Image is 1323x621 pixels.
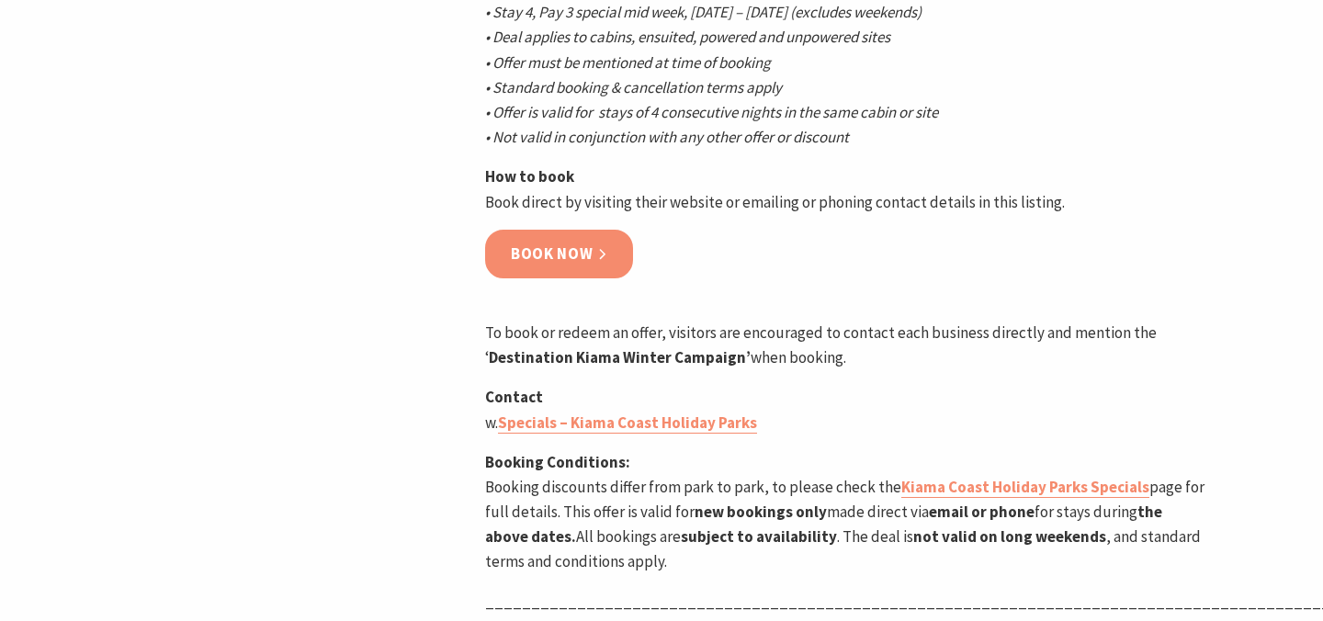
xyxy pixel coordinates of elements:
[913,526,1106,547] strong: not valid on long weekends
[485,2,922,22] i: • Stay 4, Pay 3 special mid week, [DATE] – [DATE] (excludes weekends)
[485,321,1205,370] p: To book or redeem an offer, visitors are encouraged to contact each business directly and mention...
[485,127,849,147] i: • Not valid in conjunction with any other offer or discount
[485,230,633,278] a: Book now
[929,502,1035,522] strong: email or phone
[485,102,938,122] i: • Offer is valid for stays of 4 consecutive nights in the same cabin or site
[485,52,771,73] i: • Offer must be mentioned at time of booking
[485,164,1205,214] p: Book direct by visiting their website or emailing or phoning contact details in this listing.
[485,387,543,407] strong: Contact
[485,27,890,47] i: • Deal applies to cabins, ensuited, powered and unpowered sites
[901,477,1149,498] a: Kiama Coast Holiday Parks Specials
[485,385,1205,435] p: w.
[489,347,751,367] strong: Destination Kiama Winter Campaign’
[485,166,574,186] strong: How to book
[681,526,837,547] strong: subject to availability
[695,502,827,522] strong: new bookings only
[485,77,782,97] i: • Standard booking & cancellation terms apply
[485,450,1205,575] p: Booking discounts differ from park to park, to please check the page for full details. This offer...
[498,412,757,434] a: Specials – Kiama Coast Holiday Parks
[485,452,630,472] strong: Booking Conditions:
[485,590,1205,615] p: _________________________________________________________________________________________________...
